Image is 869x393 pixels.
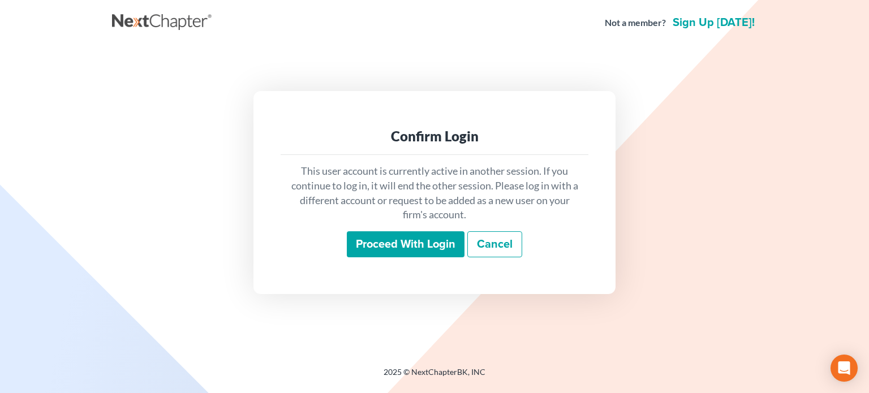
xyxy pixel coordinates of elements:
p: This user account is currently active in another session. If you continue to log in, it will end ... [290,164,579,222]
div: Confirm Login [290,127,579,145]
div: 2025 © NextChapterBK, INC [112,366,757,387]
a: Sign up [DATE]! [670,17,757,28]
a: Cancel [467,231,522,257]
input: Proceed with login [347,231,464,257]
div: Open Intercom Messenger [831,355,858,382]
strong: Not a member? [605,16,666,29]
